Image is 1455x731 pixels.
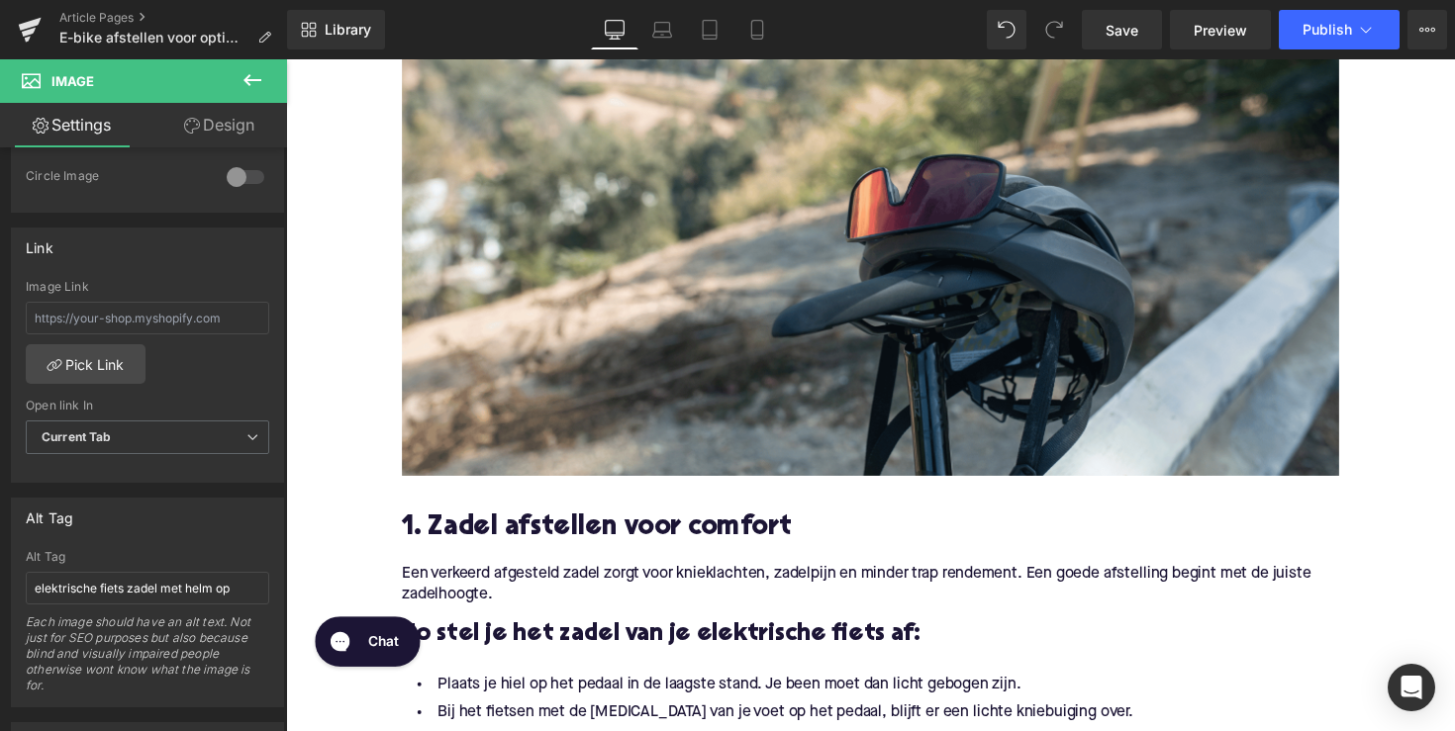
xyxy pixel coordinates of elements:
a: Tablet [686,10,733,49]
span: Save [1106,20,1138,41]
a: New Library [287,10,385,49]
button: More [1407,10,1447,49]
h3: Zo stel je het zadel van je elektrische fiets af: [119,574,1079,605]
a: Laptop [638,10,686,49]
div: Each image should have an alt text. Not just for SEO purposes but also because blind and visually... [26,614,269,706]
a: Article Pages [59,10,287,26]
li: Controleer ook de zadelhelling, een zadel dat te veel naar voren of achteren helt, veroorzaakt on... [119,684,1079,712]
li: Bij het fietsen met de [MEDICAL_DATA] van je voet op het pedaal, blijft er een lichte kniebuiging... [119,655,1079,684]
span: E-bike afstellen voor optimaal comfort: stuurhoogte, zadel, display [59,30,249,46]
button: Publish [1279,10,1400,49]
div: Image Link [26,280,269,294]
div: Alt Tag [26,550,269,564]
span: Publish [1303,22,1352,38]
b: Current Tab [42,429,112,444]
a: Design [147,103,291,147]
a: Mobile [733,10,781,49]
div: Link [26,228,53,256]
input: Your alt tags go here [26,572,269,604]
a: Pick Link [26,344,145,384]
span: Image [51,73,94,89]
div: Circle Image [26,168,207,189]
input: https://your-shop.myshopify.com [26,302,269,334]
button: Redo [1034,10,1074,49]
p: Een verkeerd afgesteld zadel zorgt voor knieklachten, zadelpijn en minder trap rendement. Een goe... [119,517,1079,559]
div: Open Intercom Messenger [1388,664,1435,711]
div: Open link In [26,399,269,412]
iframe: Gorgias live chat messenger [20,564,147,629]
div: Alt Tag [26,499,73,526]
button: Undo [987,10,1026,49]
a: Desktop [591,10,638,49]
a: Preview [1170,10,1271,49]
h2: 1. Zadel afstellen voor comfort [119,466,1079,497]
li: Plaats je hiel op het pedaal in de laagste stand. Je been moet dan licht gebogen zijn. [119,626,1079,655]
span: Preview [1194,20,1247,41]
span: Library [325,21,371,39]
